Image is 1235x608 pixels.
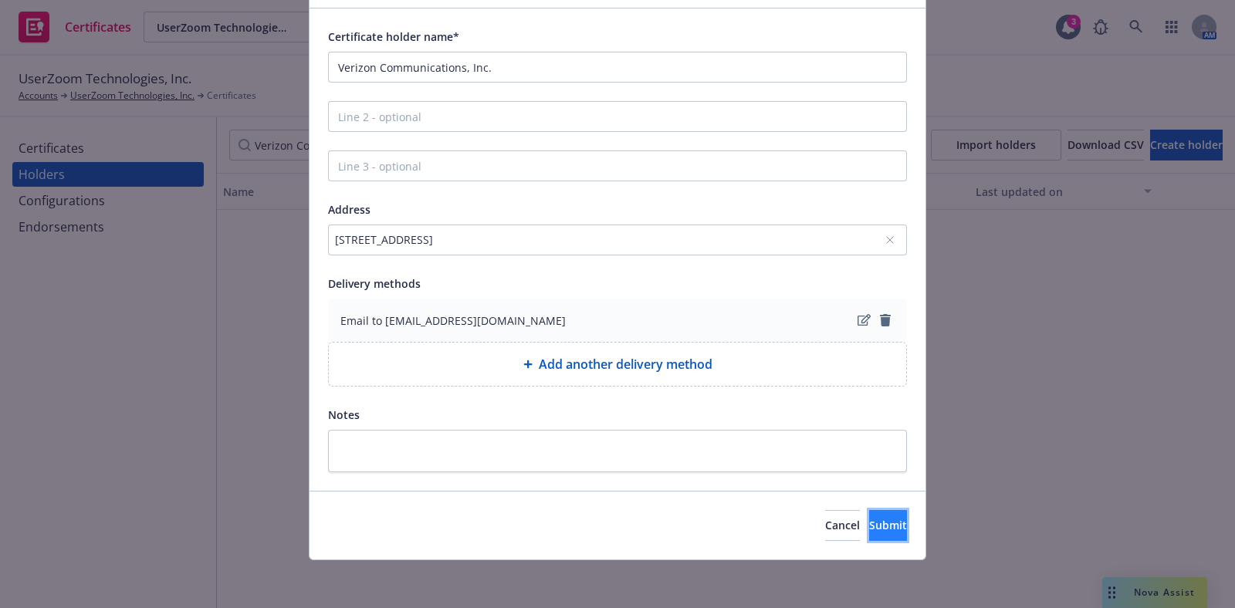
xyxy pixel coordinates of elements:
[328,101,907,132] input: Line 2 - optional
[328,29,459,44] span: Certificate holder name*
[869,518,907,532] span: Submit
[328,225,907,255] button: [STREET_ADDRESS]
[328,202,370,217] span: Address
[328,342,907,387] div: Add another delivery method
[876,311,895,329] a: remove
[854,311,873,329] a: edit
[335,231,885,248] div: [STREET_ADDRESS]
[328,276,421,291] span: Delivery methods
[825,518,860,532] span: Cancel
[328,52,907,83] input: Line 1
[539,355,712,373] span: Add another delivery method
[869,510,907,541] button: Submit
[328,407,360,422] span: Notes
[825,510,860,541] button: Cancel
[340,312,566,329] span: Email to [EMAIL_ADDRESS][DOMAIN_NAME]
[328,150,907,181] input: Line 3 - optional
